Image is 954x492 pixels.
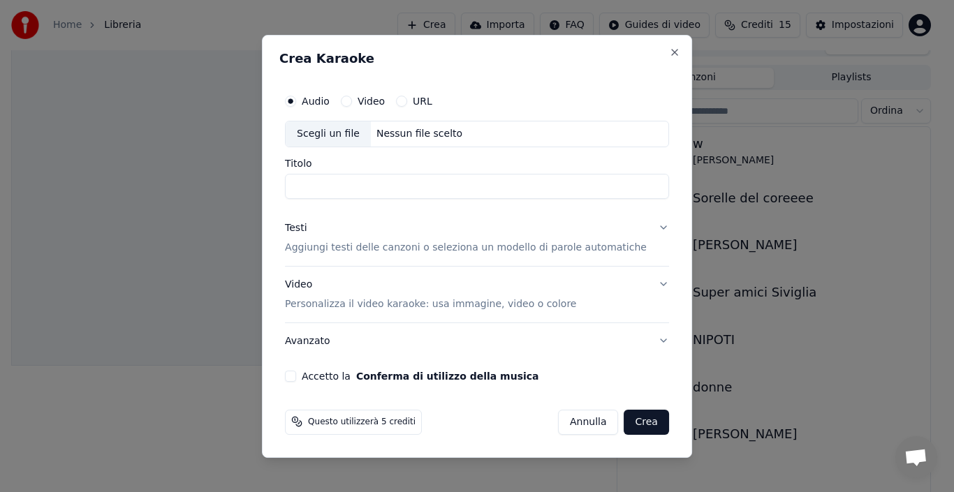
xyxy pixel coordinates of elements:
[285,278,576,311] div: Video
[371,127,468,141] div: Nessun file scelto
[413,96,432,106] label: URL
[358,96,385,106] label: Video
[624,409,669,434] button: Crea
[285,322,669,359] button: Avanzato
[285,221,307,235] div: Testi
[285,210,669,266] button: TestiAggiungi testi delle canzoni o seleziona un modello di parole automatiche
[285,267,669,322] button: VideoPersonalizza il video karaoke: usa immagine, video o colore
[279,52,675,65] h2: Crea Karaoke
[356,371,539,380] button: Accetto la
[286,121,371,147] div: Scegli un file
[302,371,538,380] label: Accetto la
[285,158,669,168] label: Titolo
[285,241,647,255] p: Aggiungi testi delle canzoni o seleziona un modello di parole automatiche
[558,409,619,434] button: Annulla
[308,416,416,427] span: Questo utilizzerà 5 crediti
[302,96,330,106] label: Audio
[285,297,576,311] p: Personalizza il video karaoke: usa immagine, video o colore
